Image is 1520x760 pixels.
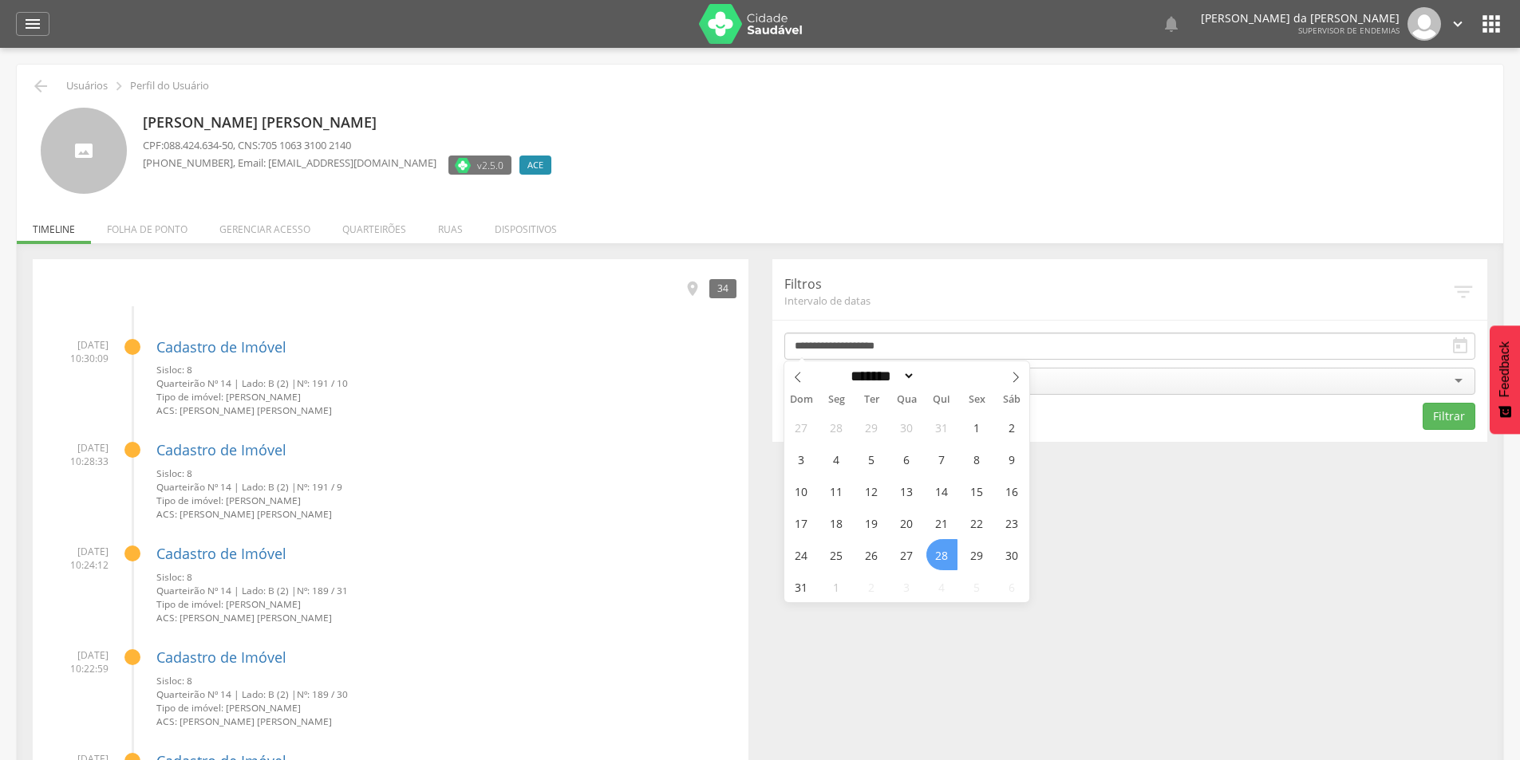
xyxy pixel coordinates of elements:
a: Cadastro de Imóvel [156,337,286,356]
span: Agosto 11, 2025 [821,475,852,506]
span: Agosto 29, 2025 [961,539,993,570]
i:  [31,77,50,96]
small: Tipo de imóvel: [PERSON_NAME] [156,701,736,715]
span: Dom [784,395,819,405]
li: Folha de ponto [91,207,203,244]
i:  [23,14,42,33]
span: Setembro 1, 2025 [821,571,852,602]
input: Year [915,368,968,384]
button: Feedback - Mostrar pesquisa [1490,325,1520,434]
span: [PHONE_NUMBER] [143,156,233,170]
span: Setembro 6, 2025 [997,571,1028,602]
span: [DATE] 10:30:09 [45,338,109,365]
small: ACS: [PERSON_NAME] [PERSON_NAME] [156,715,736,728]
span: Agosto 25, 2025 [821,539,852,570]
span: 705 1063 3100 2140 [260,138,351,152]
p: [PERSON_NAME] da [PERSON_NAME] [1201,13,1400,24]
small: ACS: [PERSON_NAME] [PERSON_NAME] [156,404,736,417]
span: Sáb [994,395,1029,405]
span: Agosto 16, 2025 [997,475,1028,506]
span: Seg [819,395,854,405]
li: Dispositivos [479,207,573,244]
i:  [1451,337,1470,356]
a:  [1449,7,1467,41]
span: Lado: B (2) | [242,480,297,493]
li: Quarteirões [326,207,422,244]
p: [PERSON_NAME] [PERSON_NAME] [143,112,559,133]
span: Setembro 2, 2025 [856,571,887,602]
span: Quarteirão Nº 14 | [156,687,239,700]
span: Agosto 4, 2025 [821,443,852,475]
i:  [684,280,701,297]
span: Agosto 21, 2025 [926,507,957,538]
p: , Email: [EMAIL_ADDRESS][DOMAIN_NAME] [143,156,436,171]
span: Agosto 15, 2025 [961,475,993,506]
a: Cadastro de Imóvel [156,648,286,667]
small: ACS: [PERSON_NAME] [PERSON_NAME] [156,611,736,624]
span: Julho 30, 2025 [891,412,922,443]
small: Nº: 189 / 30 [156,687,736,701]
span: Agosto 6, 2025 [891,443,922,475]
i:  [1451,280,1475,304]
span: Sisloc: 8 [156,467,192,479]
span: Agosto 26, 2025 [856,539,887,570]
span: Sex [959,395,994,405]
span: Agosto 24, 2025 [786,539,817,570]
small: Nº: 191 / 10 [156,376,736,390]
button: Filtrar [1423,403,1475,430]
li: Gerenciar acesso [203,207,326,244]
p: CPF: , CNS: [143,138,559,153]
span: Julho 29, 2025 [856,412,887,443]
span: Agosto 12, 2025 [856,475,887,506]
span: Lado: B (2) | [242,376,297,389]
span: Lado: B (2) | [242,687,297,700]
span: Agosto 3, 2025 [786,443,817,475]
span: Agosto 19, 2025 [856,507,887,538]
span: Agosto 20, 2025 [891,507,922,538]
span: Sisloc: 8 [156,674,192,687]
span: Agosto 22, 2025 [961,507,993,538]
span: Agosto 18, 2025 [821,507,852,538]
span: [DATE] 10:24:12 [45,545,109,572]
span: Quarteirão Nº 14 | [156,376,239,389]
span: v2.5.0 [477,157,503,173]
a: Cadastro de Imóvel [156,440,286,459]
span: Agosto 14, 2025 [926,475,957,506]
i:  [1162,14,1181,33]
span: Quarteirão Nº 14 | [156,480,239,493]
span: Supervisor de Endemias [1298,25,1400,36]
span: Agosto 30, 2025 [997,539,1028,570]
span: Agosto 31, 2025 [786,571,817,602]
small: Nº: 189 / 31 [156,584,736,597]
span: [DATE] 10:22:59 [45,648,109,675]
span: Agosto 10, 2025 [786,475,817,506]
span: Setembro 5, 2025 [961,571,993,602]
span: Ter [854,395,889,405]
span: Agosto 28, 2025 [926,539,957,570]
i:  [110,77,128,95]
a:  [1162,7,1181,41]
small: Tipo de imóvel: [PERSON_NAME] [156,597,736,611]
span: [DATE] 10:28:33 [45,441,109,468]
p: Filtros [784,275,1452,293]
small: Tipo de imóvel: [PERSON_NAME] [156,390,736,404]
span: 088.424.634-50 [164,138,233,152]
span: Agosto 27, 2025 [891,539,922,570]
span: Lado: B (2) | [242,584,297,597]
div: 34 [709,279,736,297]
span: Agosto 23, 2025 [997,507,1028,538]
span: Agosto 8, 2025 [961,443,993,475]
a:  [16,12,49,36]
span: Agosto 1, 2025 [961,412,993,443]
span: Setembro 3, 2025 [891,571,922,602]
select: Month [846,368,916,384]
span: Feedback [1498,341,1512,397]
span: Intervalo de datas [784,293,1452,308]
small: Nº: 191 / 9 [156,480,736,494]
span: Agosto 17, 2025 [786,507,817,538]
span: Quarteirão Nº 14 | [156,584,239,597]
li: Ruas [422,207,479,244]
span: Agosto 2, 2025 [997,412,1028,443]
span: Julho 27, 2025 [786,412,817,443]
i:  [1449,15,1467,33]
